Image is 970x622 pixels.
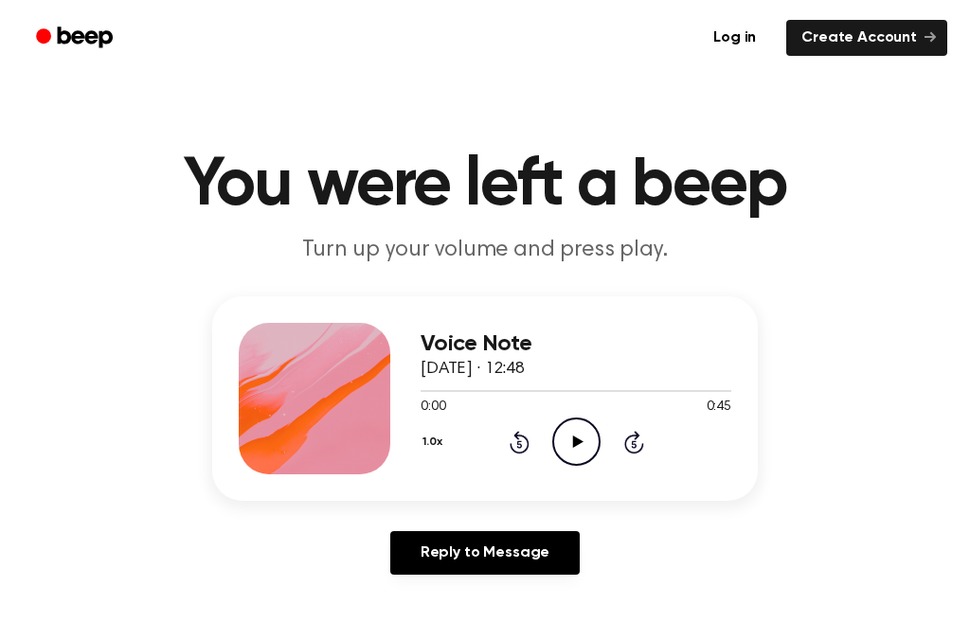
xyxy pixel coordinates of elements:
[23,151,947,220] h1: You were left a beep
[786,20,947,56] a: Create Account
[707,398,731,418] span: 0:45
[121,235,849,266] p: Turn up your volume and press play.
[421,361,525,378] span: [DATE] · 12:48
[23,20,130,57] a: Beep
[390,531,580,575] a: Reply to Message
[694,16,775,60] a: Log in
[421,426,449,458] button: 1.0x
[421,331,731,357] h3: Voice Note
[421,398,445,418] span: 0:00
